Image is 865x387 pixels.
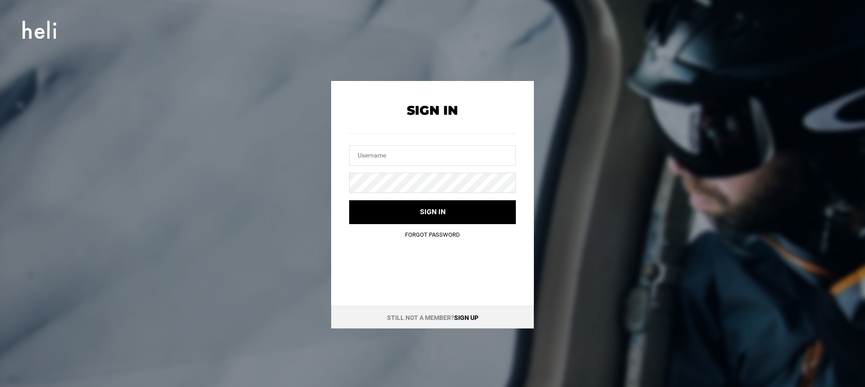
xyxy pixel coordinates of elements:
h2: Sign In [349,103,516,117]
div: Still not a member? [331,306,534,328]
button: Sign in [349,200,516,224]
a: Forgot Password [405,231,460,238]
input: Username [349,145,516,166]
a: Sign up [454,314,478,321]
